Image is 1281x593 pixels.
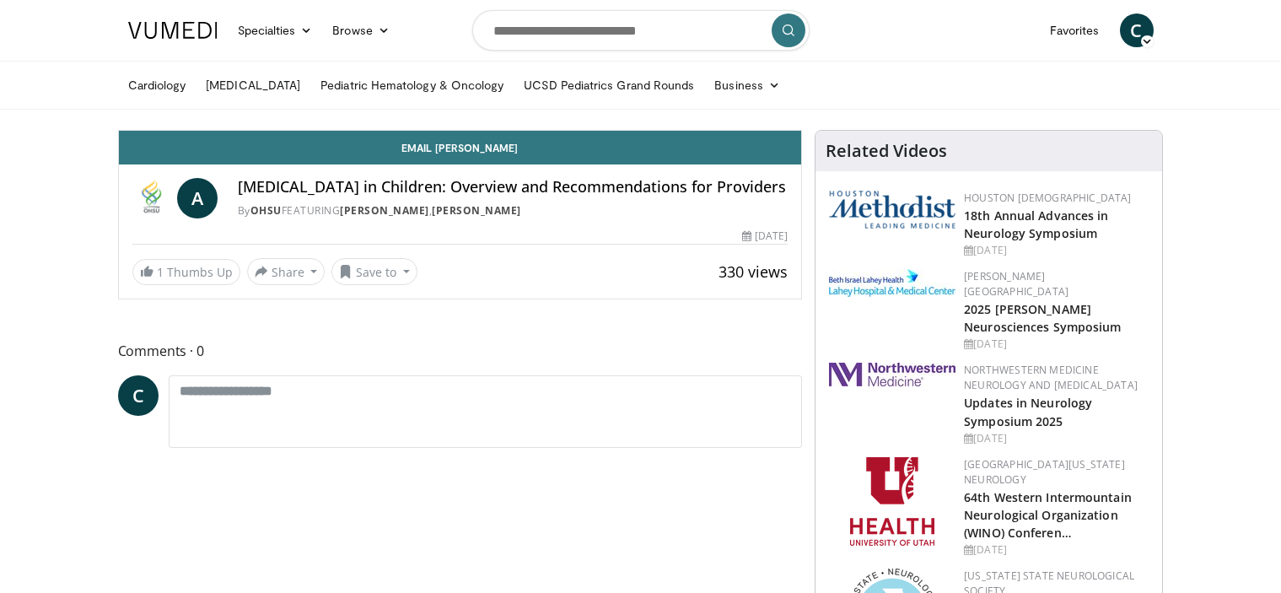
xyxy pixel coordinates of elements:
div: [DATE] [964,337,1149,352]
img: e7977282-282c-4444-820d-7cc2733560fd.jpg.150x105_q85_autocrop_double_scale_upscale_version-0.2.jpg [829,269,955,297]
img: VuMedi Logo [128,22,218,39]
button: Save to [331,258,417,285]
button: Share [247,258,326,285]
img: f6362829-b0a3-407d-a044-59546adfd345.png.150x105_q85_autocrop_double_scale_upscale_version-0.2.png [850,457,934,546]
a: C [1120,13,1154,47]
div: [DATE] [964,243,1149,258]
a: Northwestern Medicine Neurology and [MEDICAL_DATA] [964,363,1138,392]
a: UCSD Pediatrics Grand Rounds [514,68,704,102]
a: [GEOGRAPHIC_DATA][US_STATE] Neurology [964,457,1125,487]
a: Updates in Neurology Symposium 2025 [964,395,1092,429]
a: [PERSON_NAME] [432,203,521,218]
div: By FEATURING , [238,203,788,218]
div: [DATE] [742,229,788,244]
img: 5e4488cc-e109-4a4e-9fd9-73bb9237ee91.png.150x105_q85_autocrop_double_scale_upscale_version-0.2.png [829,191,955,229]
a: A [177,178,218,218]
a: Browse [322,13,400,47]
img: OHSU [132,178,170,218]
span: Comments 0 [118,340,803,362]
a: Favorites [1040,13,1110,47]
h4: Related Videos [826,141,947,161]
span: 1 [157,264,164,280]
a: C [118,375,159,416]
a: [PERSON_NAME] [340,203,429,218]
a: Pediatric Hematology & Oncology [310,68,514,102]
input: Search topics, interventions [472,10,810,51]
a: 18th Annual Advances in Neurology Symposium [964,208,1108,241]
div: [DATE] [964,431,1149,446]
a: [MEDICAL_DATA] [196,68,310,102]
a: OHSU [250,203,282,218]
img: 2a462fb6-9365-492a-ac79-3166a6f924d8.png.150x105_q85_autocrop_double_scale_upscale_version-0.2.jpg [829,363,955,386]
a: 2025 [PERSON_NAME] Neurosciences Symposium [964,301,1121,335]
a: Specialties [228,13,323,47]
a: 1 Thumbs Up [132,259,240,285]
a: [PERSON_NAME][GEOGRAPHIC_DATA] [964,269,1068,299]
div: [DATE] [964,542,1149,558]
a: Email [PERSON_NAME] [119,131,802,164]
a: Cardiology [118,68,196,102]
a: 64th Western Intermountain Neurological Organization (WINO) Conferen… [964,489,1132,541]
a: Houston [DEMOGRAPHIC_DATA] [964,191,1131,205]
h4: [MEDICAL_DATA] in Children: Overview and Recommendations for Providers [238,178,788,197]
span: 330 views [719,261,788,282]
a: Business [704,68,790,102]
